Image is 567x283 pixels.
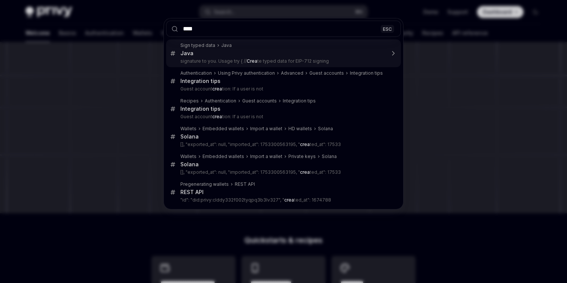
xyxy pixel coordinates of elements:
p: Guest account tion: If a user is not [180,114,385,120]
div: Guest accounts [309,70,344,76]
div: Authentication [205,98,236,104]
div: Advanced [281,70,303,76]
b: crea [212,86,222,92]
div: Java [180,50,193,57]
div: Private keys [288,154,316,160]
div: Import a wallet [250,154,282,160]
b: Crea [247,58,257,64]
div: REST API [180,189,204,196]
div: Sign typed data [180,42,215,48]
div: Solana [180,161,199,168]
div: Pregenerating wallets [180,181,229,187]
div: Wallets [180,126,196,132]
div: Authentication [180,70,212,76]
div: Solana [322,154,337,160]
div: HD wallets [288,126,312,132]
div: Integration tips [283,98,316,104]
b: crea [300,141,310,147]
p: signature to you. Usage try { // te typed data for EIP-712 signing [180,58,385,64]
div: REST API [235,181,255,187]
div: Integration tips [180,105,220,112]
div: Solana [318,126,333,132]
div: Embedded wallets [202,126,244,132]
div: Java [221,42,232,48]
div: ESC [381,25,394,33]
div: Wallets [180,154,196,160]
p: [], "exported_at": null, "imported_at": 1753300563195, " ted_at": 17533 [180,169,385,175]
b: crea [300,169,310,175]
div: Integration tips [350,70,383,76]
b: crea [284,197,294,203]
div: Recipes [180,98,199,104]
b: crea [212,114,222,119]
div: Import a wallet [250,126,282,132]
p: Guest account tion: If a user is not [180,86,385,92]
p: [], "exported_at": null, "imported_at": 1753300563195, " ted_at": 17533 [180,141,385,148]
div: Solana [180,133,199,140]
div: Guest accounts [242,98,277,104]
div: Using Privy authentication [218,70,275,76]
p: "id": "did:privy:clddy332f002tyqpq3b3lv327", " ted_at": 1674788 [180,197,385,203]
div: Embedded wallets [202,154,244,160]
div: Integration tips [180,78,220,84]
